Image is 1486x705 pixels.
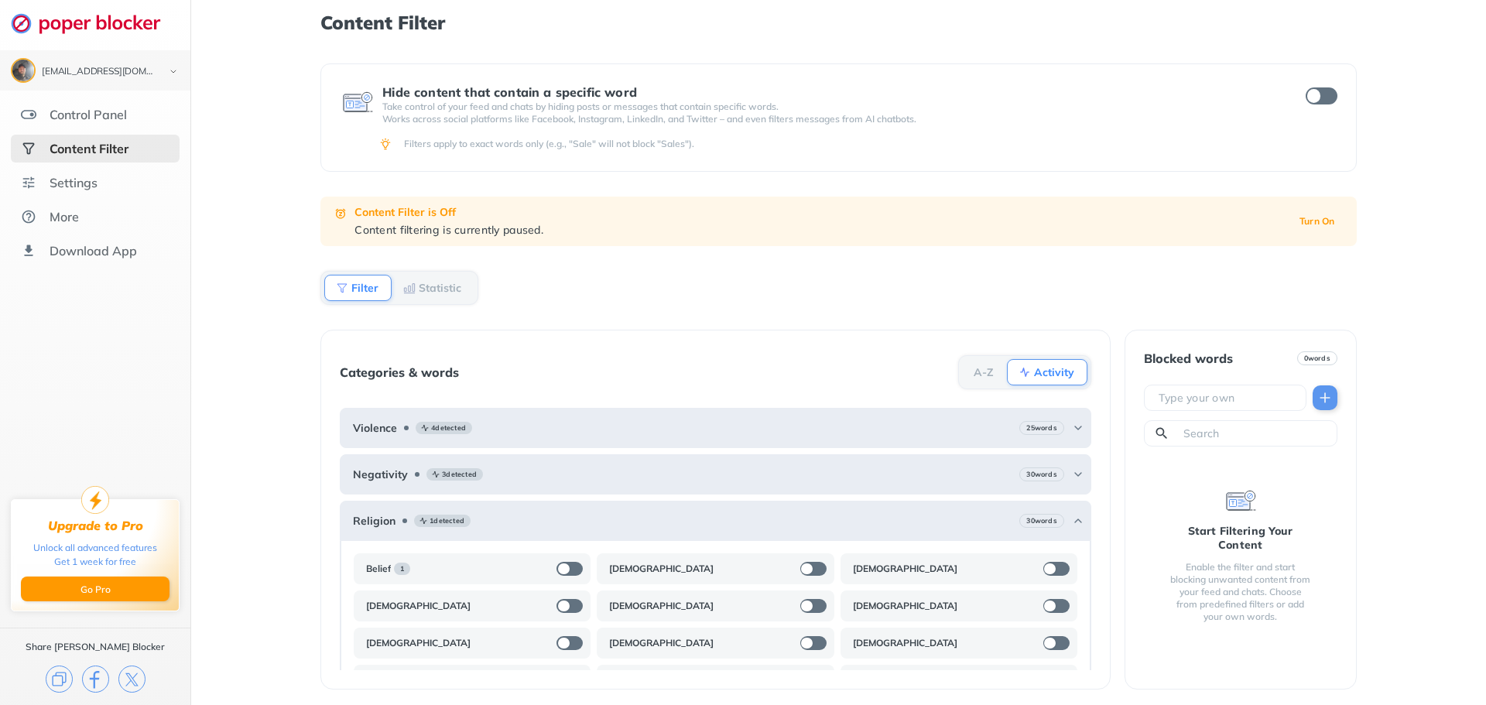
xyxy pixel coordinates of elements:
[50,175,98,190] div: Settings
[419,283,461,293] b: Statistic
[366,637,471,649] b: [DEMOGRAPHIC_DATA]
[609,600,714,612] b: [DEMOGRAPHIC_DATA]
[609,563,714,575] b: [DEMOGRAPHIC_DATA]
[404,138,1334,150] div: Filters apply to exact words only (e.g., "Sale" will not block "Sales").
[382,113,1277,125] p: Works across social platforms like Facebook, Instagram, LinkedIn, and Twitter – and even filters ...
[50,209,79,224] div: More
[21,243,36,258] img: download-app.svg
[1144,351,1233,365] div: Blocked words
[366,600,471,612] b: [DEMOGRAPHIC_DATA]
[164,63,183,80] img: chevron-bottom-black.svg
[354,223,1281,237] div: Content filtering is currently paused.
[50,141,128,156] div: Content Filter
[1304,353,1330,364] b: 0 words
[853,600,957,612] b: [DEMOGRAPHIC_DATA]
[431,423,466,433] b: 4 detected
[336,282,348,294] img: Filter
[1026,423,1056,433] b: 25 words
[54,555,136,569] div: Get 1 week for free
[609,637,714,649] b: [DEMOGRAPHIC_DATA]
[320,12,1356,33] h1: Content Filter
[353,422,397,434] b: Violence
[26,641,165,653] div: Share [PERSON_NAME] Blocker
[21,577,169,601] button: Go Pro
[430,515,464,526] b: 1 detected
[82,666,109,693] img: facebook.svg
[1182,426,1330,441] input: Search
[340,365,459,379] div: Categories & words
[1026,515,1056,526] b: 30 words
[1034,368,1074,377] b: Activity
[12,60,34,81] img: ACg8ocJoK05BZvs3ozi_YBWQW3eyXjHwCURZzFD1JO-hjWCLs_ss0lq1ng=s96-c
[1157,390,1299,406] input: Type your own
[81,486,109,514] img: upgrade-to-pro.svg
[853,563,957,575] b: [DEMOGRAPHIC_DATA]
[118,666,146,693] img: x.svg
[42,67,156,77] div: williamrussellkelly@gmail.com
[382,101,1277,113] p: Take control of your feed and chats by hiding posts or messages that contain specific words.
[50,243,137,258] div: Download App
[21,107,36,122] img: features.svg
[33,541,157,555] div: Unlock all advanced features
[11,12,177,34] img: logo-webpage.svg
[21,141,36,156] img: social-selected.svg
[400,563,404,574] b: 1
[974,368,994,377] b: A-Z
[403,282,416,294] img: Statistic
[21,209,36,224] img: about.svg
[1299,216,1335,227] b: Turn On
[353,515,395,527] b: Religion
[1169,524,1313,552] div: Start Filtering Your Content
[353,468,408,481] b: Negativity
[50,107,127,122] div: Control Panel
[853,637,957,649] b: [DEMOGRAPHIC_DATA]
[366,563,391,575] b: Belief
[21,175,36,190] img: settings.svg
[1169,561,1313,623] div: Enable the filter and start blocking unwanted content from your feed and chats. Choose from prede...
[351,283,378,293] b: Filter
[442,469,477,480] b: 3 detected
[1019,366,1031,378] img: Activity
[48,518,143,533] div: Upgrade to Pro
[1026,469,1056,480] b: 30 words
[354,205,456,219] b: Content Filter is Off
[46,666,73,693] img: copy.svg
[382,85,1277,99] div: Hide content that contain a specific word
